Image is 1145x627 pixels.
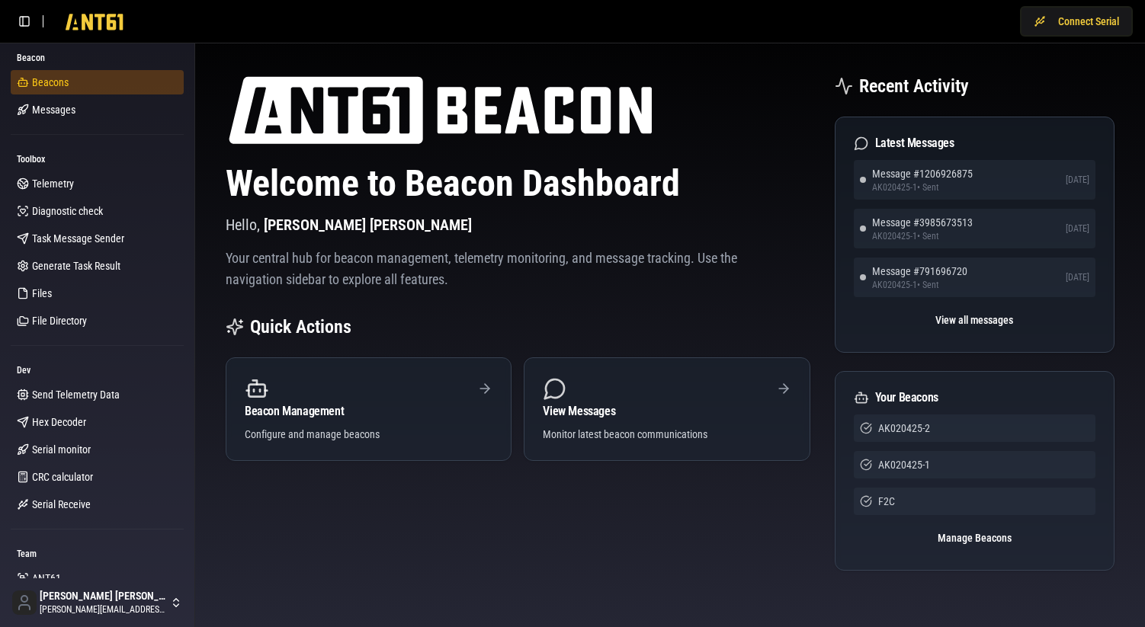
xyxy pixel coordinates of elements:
a: Send Telemetry Data [11,382,184,407]
div: Beacon Management [245,405,492,417]
span: Hex Decoder [32,414,86,430]
button: Manage Beacons [854,524,1095,552]
div: Your Beacons [854,390,1095,405]
p: Hello, [226,214,810,235]
a: Files [11,281,184,306]
span: AK020425-1 [878,457,930,472]
span: Task Message Sender [32,231,124,246]
span: File Directory [32,313,87,328]
span: [DATE] [1066,174,1089,186]
span: CRC calculator [32,469,93,485]
span: [DATE] [1066,271,1089,283]
div: Dev [11,358,184,382]
a: Telemetry [11,171,184,196]
span: [DATE] [1066,222,1089,235]
span: AK020425-2 [878,421,930,436]
p: Your central hub for beacon management, telemetry monitoring, and message tracking. Use the navig... [226,248,738,290]
button: [PERSON_NAME] [PERSON_NAME][PERSON_NAME][EMAIL_ADDRESS][DOMAIN_NAME] [6,584,188,621]
div: View Messages [543,405,791,417]
div: Configure and manage beacons [245,427,492,442]
a: File Directory [11,309,184,333]
a: Messages [11,98,184,122]
span: Files [32,286,52,301]
span: Generate Task Result [32,258,120,274]
span: Message # 3985673513 [872,215,973,230]
a: Diagnostic check [11,199,184,223]
span: Diagnostic check [32,203,103,219]
div: Latest Messages [854,136,1095,151]
button: Connect Serial [1020,6,1133,37]
span: Send Telemetry Data [32,387,120,402]
a: Generate Task Result [11,254,184,278]
span: Serial monitor [32,442,91,457]
a: Serial monitor [11,437,184,462]
span: ANT61 [32,571,61,586]
img: ANT61 logo [226,74,655,147]
span: [PERSON_NAME][EMAIL_ADDRESS][DOMAIN_NAME] [40,603,167,616]
span: Telemetry [32,176,74,191]
h2: Recent Activity [859,74,969,98]
span: F2C [878,494,895,509]
span: Message # 791696720 [872,264,967,279]
span: AK020425-1 • Sent [872,181,973,194]
h1: Welcome to Beacon Dashboard [226,165,810,202]
span: [PERSON_NAME] [PERSON_NAME] [264,216,472,234]
button: View all messages [854,306,1095,334]
a: Beacons [11,70,184,94]
span: [PERSON_NAME] [PERSON_NAME] [40,590,167,603]
span: AK020425-1 • Sent [872,230,973,242]
a: Task Message Sender [11,226,184,251]
a: ANT61 [11,566,184,590]
div: Toolbox [11,147,184,171]
span: Messages [32,102,75,117]
div: Team [11,542,184,566]
span: AK020425-1 • Sent [872,279,967,291]
span: Serial Receive [32,497,91,512]
span: Beacons [32,75,69,90]
a: CRC calculator [11,465,184,489]
div: Monitor latest beacon communications [543,427,791,442]
a: Hex Decoder [11,410,184,434]
div: Beacon [11,46,184,70]
span: Message # 1206926875 [872,166,973,181]
a: Serial Receive [11,492,184,517]
h2: Quick Actions [250,315,351,339]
